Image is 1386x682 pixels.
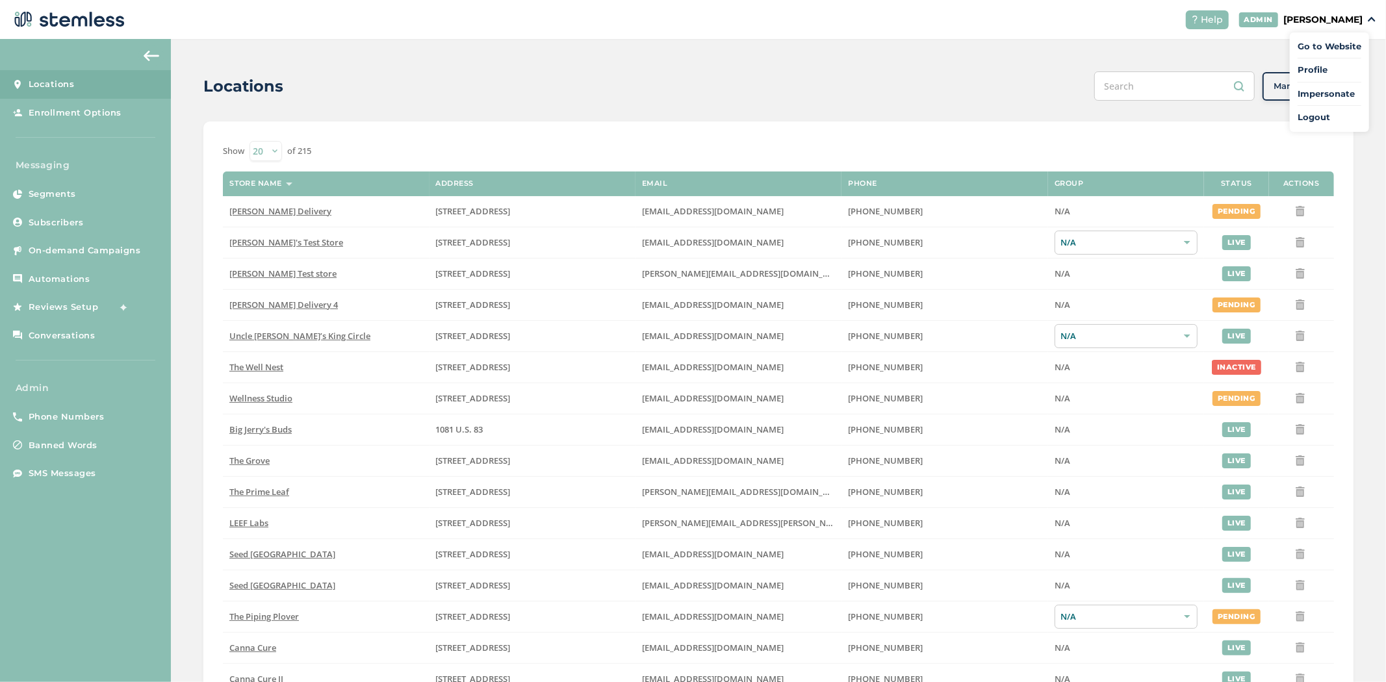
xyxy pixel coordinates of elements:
[642,518,835,529] label: josh.bowers@leefca.com
[848,611,923,622] span: [PHONE_NUMBER]
[642,361,784,373] span: [EMAIL_ADDRESS][DOMAIN_NAME]
[1055,231,1198,255] div: N/A
[229,549,422,560] label: Seed Portland
[642,362,835,373] label: vmrobins@gmail.com
[1222,516,1251,531] div: live
[1222,266,1251,281] div: live
[223,145,244,158] label: Show
[848,548,923,560] span: [PHONE_NUMBER]
[848,611,1042,622] label: (508) 514-1212
[436,179,474,188] label: Address
[436,548,511,560] span: [STREET_ADDRESS]
[1298,64,1361,77] a: Profile
[848,268,923,279] span: [PHONE_NUMBER]
[229,455,422,466] label: The Grove
[848,362,1042,373] label: (269) 929-8463
[642,611,835,622] label: info@pipingplover.com
[436,455,511,466] span: [STREET_ADDRESS]
[642,268,850,279] span: [PERSON_NAME][EMAIL_ADDRESS][DOMAIN_NAME]
[436,611,511,622] span: [STREET_ADDRESS]
[848,236,923,248] span: [PHONE_NUMBER]
[436,549,629,560] label: 553 Congress Street
[29,439,97,452] span: Banned Words
[287,145,311,158] label: of 215
[642,299,835,310] label: arman91488@gmail.com
[848,205,923,217] span: [PHONE_NUMBER]
[436,611,629,622] label: 10 Main Street
[642,179,668,188] label: Email
[1055,424,1198,435] label: N/A
[1222,453,1251,468] div: live
[1055,324,1198,348] div: N/A
[229,642,276,653] span: Canna Cure
[848,330,923,342] span: [PHONE_NUMBER]
[1298,40,1361,53] a: Go to Website
[642,299,784,310] span: [EMAIL_ADDRESS][DOMAIN_NAME]
[436,518,629,529] label: 1785 South Main Street
[1274,80,1342,93] span: Manage Groups
[848,455,1042,466] label: (619) 600-1269
[229,424,422,435] label: Big Jerry's Buds
[848,423,923,435] span: [PHONE_NUMBER]
[1222,578,1251,593] div: live
[642,517,916,529] span: [PERSON_NAME][EMAIL_ADDRESS][PERSON_NAME][DOMAIN_NAME]
[229,548,335,560] span: Seed [GEOGRAPHIC_DATA]
[436,237,629,248] label: 123 East Main Street
[848,331,1042,342] label: (907) 330-7833
[436,330,511,342] span: [STREET_ADDRESS]
[29,329,96,342] span: Conversations
[642,268,835,279] label: swapnil@stemless.co
[436,392,511,404] span: [STREET_ADDRESS]
[1213,297,1261,312] div: pending
[642,423,784,435] span: [EMAIL_ADDRESS][DOMAIN_NAME]
[229,486,422,498] label: The Prime Leaf
[1213,391,1261,406] div: pending
[642,392,784,404] span: [EMAIL_ADDRESS][DOMAIN_NAME]
[1321,620,1386,682] iframe: Chat Widget
[436,205,511,217] span: [STREET_ADDRESS]
[1298,111,1361,124] a: Logout
[1222,547,1251,562] div: live
[436,642,511,653] span: [STREET_ADDRESS]
[436,268,511,279] span: [STREET_ADDRESS]
[436,206,629,217] label: 17523 Ventura Boulevard
[1055,518,1198,529] label: N/A
[229,486,289,498] span: The Prime Leaf
[229,206,422,217] label: Hazel Delivery
[144,51,159,61] img: icon-arrow-back-accent-c549486e.svg
[1055,486,1198,498] label: N/A
[436,362,629,373] label: 1005 4th Avenue
[1222,329,1251,344] div: live
[1221,179,1252,188] label: Status
[29,107,122,120] span: Enrollment Options
[29,301,99,314] span: Reviews Setup
[848,299,1042,310] label: (818) 561-0790
[1055,580,1198,591] label: N/A
[229,205,331,217] span: [PERSON_NAME] Delivery
[848,549,1042,560] label: (207) 747-4648
[642,331,835,342] label: christian@uncleherbsak.com
[436,424,629,435] label: 1081 U.S. 83
[848,580,1042,591] label: (617) 553-5922
[229,237,422,248] label: Brian's Test Store
[229,517,268,529] span: LEEF Labs
[1212,360,1261,375] div: inactive
[1055,549,1198,560] label: N/A
[229,580,422,591] label: Seed Boston
[642,330,784,342] span: [EMAIL_ADDRESS][DOMAIN_NAME]
[848,486,923,498] span: [PHONE_NUMBER]
[29,467,96,480] span: SMS Messages
[642,393,835,404] label: vmrobins@gmail.com
[848,237,1042,248] label: (503) 804-9208
[848,518,1042,529] label: (707) 513-9697
[229,299,422,310] label: Hazel Delivery 4
[1213,204,1261,219] div: pending
[642,424,835,435] label: info@bigjerrysbuds.com
[109,294,135,320] img: glitter-stars-b7820f95.gif
[1055,268,1198,279] label: N/A
[1094,71,1255,101] input: Search
[642,580,835,591] label: info@bostonseeds.com
[436,642,629,653] label: 2720 Northwest Sheridan Road
[436,299,511,310] span: [STREET_ADDRESS]
[1055,362,1198,373] label: N/A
